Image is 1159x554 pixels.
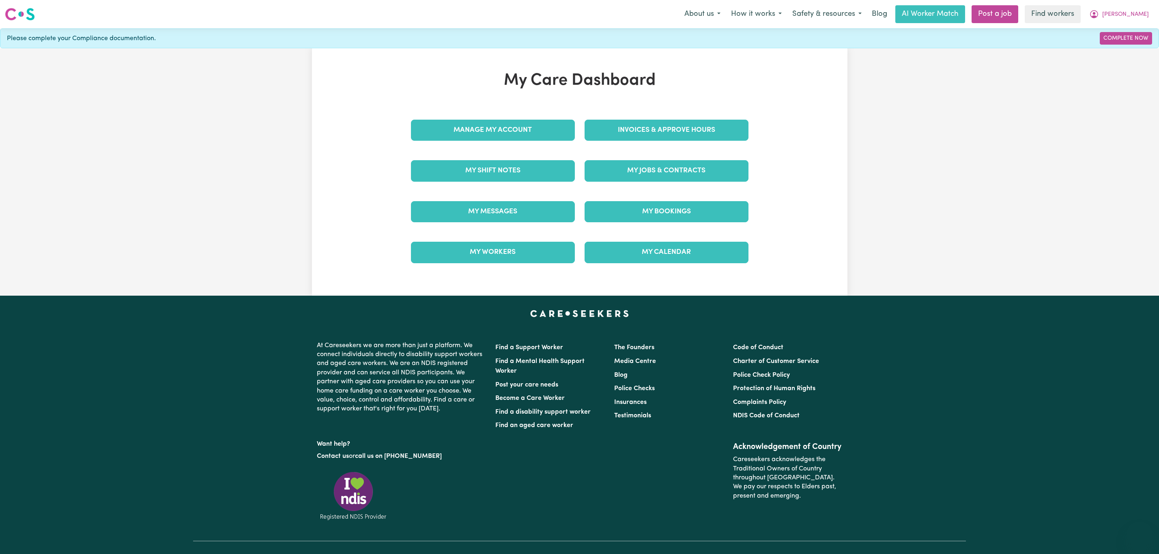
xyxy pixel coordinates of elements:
[614,372,628,378] a: Blog
[679,6,726,23] button: About us
[972,5,1018,23] a: Post a job
[1084,6,1154,23] button: My Account
[317,449,486,464] p: or
[1127,522,1153,548] iframe: Button to launch messaging window, conversation in progress
[733,385,815,392] a: Protection of Human Rights
[614,385,655,392] a: Police Checks
[355,453,442,460] a: call us on [PHONE_NUMBER]
[495,382,558,388] a: Post your care needs
[726,6,787,23] button: How it works
[411,160,575,181] a: My Shift Notes
[787,6,867,23] button: Safety & resources
[317,453,349,460] a: Contact us
[895,5,965,23] a: AI Worker Match
[411,242,575,263] a: My Workers
[733,344,783,351] a: Code of Conduct
[317,338,486,417] p: At Careseekers we are more than just a platform. We connect individuals directly to disability su...
[495,344,563,351] a: Find a Support Worker
[495,422,573,429] a: Find an aged care worker
[1102,10,1149,19] span: [PERSON_NAME]
[733,442,842,452] h2: Acknowledgement of Country
[406,71,753,90] h1: My Care Dashboard
[733,372,790,378] a: Police Check Policy
[5,5,35,24] a: Careseekers logo
[585,120,748,141] a: Invoices & Approve Hours
[867,5,892,23] a: Blog
[317,470,390,521] img: Registered NDIS provider
[614,399,647,406] a: Insurances
[317,436,486,449] p: Want help?
[614,344,654,351] a: The Founders
[5,7,35,21] img: Careseekers logo
[614,412,651,419] a: Testimonials
[614,358,656,365] a: Media Centre
[733,399,786,406] a: Complaints Policy
[733,358,819,365] a: Charter of Customer Service
[495,409,591,415] a: Find a disability support worker
[733,412,800,419] a: NDIS Code of Conduct
[585,201,748,222] a: My Bookings
[530,310,629,317] a: Careseekers home page
[585,242,748,263] a: My Calendar
[7,34,156,43] span: Please complete your Compliance documentation.
[585,160,748,181] a: My Jobs & Contracts
[1025,5,1081,23] a: Find workers
[411,120,575,141] a: Manage My Account
[1100,32,1152,45] a: Complete Now
[733,452,842,504] p: Careseekers acknowledges the Traditional Owners of Country throughout [GEOGRAPHIC_DATA]. We pay o...
[495,395,565,402] a: Become a Care Worker
[495,358,585,374] a: Find a Mental Health Support Worker
[411,201,575,222] a: My Messages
